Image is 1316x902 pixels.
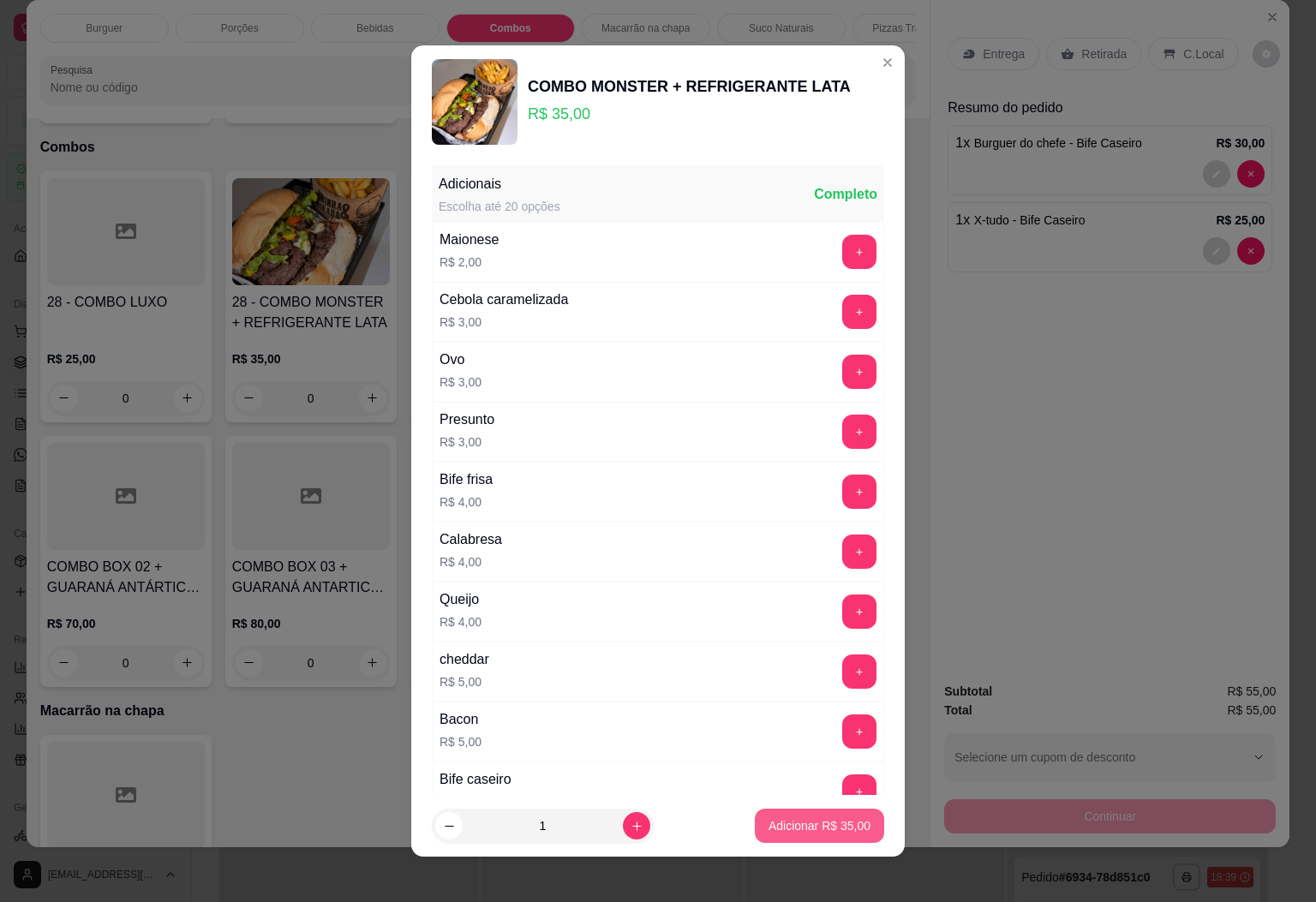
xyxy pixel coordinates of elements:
[528,75,851,99] div: COMBO MONSTER + REFRIGERANTE LATA
[842,355,876,389] button: add
[440,733,482,750] p: R$ 5,00
[842,415,876,449] button: add
[440,769,511,790] div: Bife caseiro
[440,349,482,370] div: Ovo
[842,654,876,689] button: add
[842,774,876,809] button: add
[440,373,482,391] p: R$ 3,00
[439,174,560,194] div: Adicionais
[769,817,870,834] p: Adicionar R$ 35,00
[440,613,482,630] p: R$ 4,00
[440,673,489,690] p: R$ 5,00
[440,553,502,570] p: R$ 4,00
[440,433,494,451] p: R$ 3,00
[842,594,876,629] button: add
[439,198,560,215] div: Escolha até 20 opções
[432,59,517,145] img: product-image
[842,295,876,329] button: add
[842,714,876,749] button: add
[842,235,876,269] button: add
[842,475,876,509] button: add
[842,535,876,569] button: add
[755,809,884,843] button: Adicionar R$ 35,00
[440,793,511,810] p: R$ 8,00
[814,184,877,205] div: Completo
[440,314,568,331] p: R$ 3,00
[528,102,851,126] p: R$ 35,00
[440,409,494,430] div: Presunto
[440,493,493,511] p: R$ 4,00
[435,812,463,839] button: decrease-product-quantity
[623,812,650,839] button: increase-product-quantity
[440,254,499,271] p: R$ 2,00
[440,529,502,550] div: Calabresa
[440,469,493,490] div: Bife frisa
[440,649,489,670] div: cheddar
[440,290,568,310] div: Cebola caramelizada
[440,589,482,610] div: Queijo
[440,230,499,250] div: Maionese
[440,709,482,730] div: Bacon
[874,49,901,76] button: Close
